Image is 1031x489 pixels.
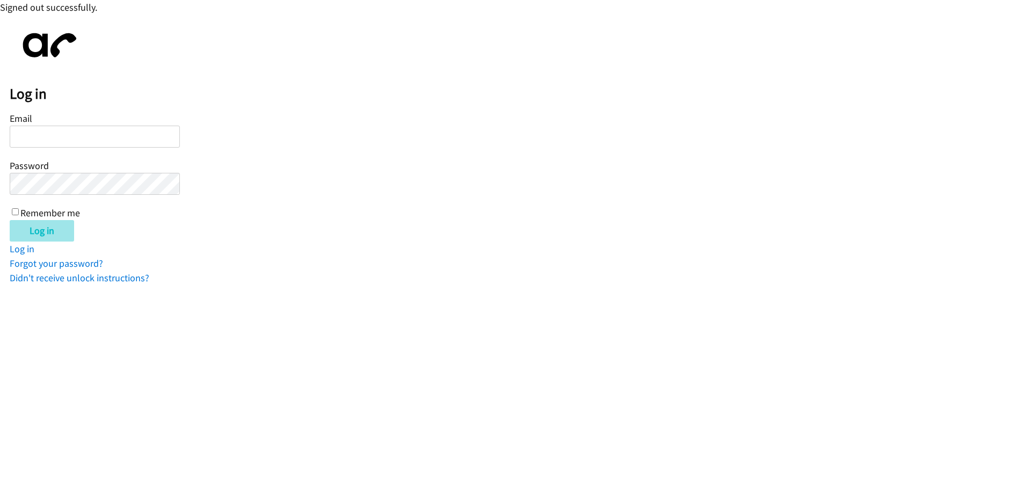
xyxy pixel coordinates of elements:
img: aphone-8a226864a2ddd6a5e75d1ebefc011f4aa8f32683c2d82f3fb0802fe031f96514.svg [10,24,85,67]
label: Email [10,112,32,125]
a: Didn't receive unlock instructions? [10,272,149,284]
a: Log in [10,243,34,255]
h2: Log in [10,85,1031,103]
a: Forgot your password? [10,257,103,269]
label: Remember me [20,207,80,219]
input: Log in [10,220,74,242]
label: Password [10,159,49,172]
